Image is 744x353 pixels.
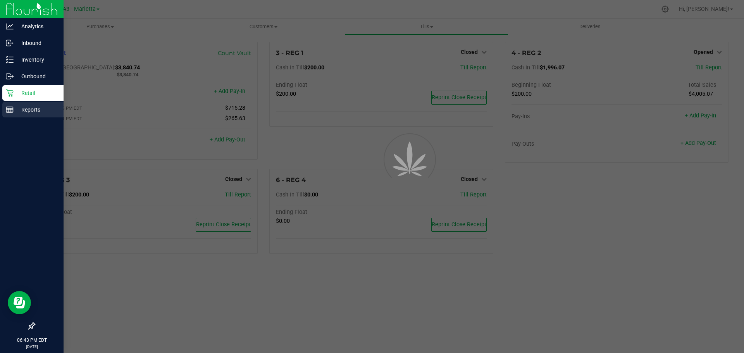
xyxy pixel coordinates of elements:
[14,105,60,114] p: Reports
[8,291,31,314] iframe: Resource center
[14,22,60,31] p: Analytics
[6,106,14,114] inline-svg: Reports
[6,56,14,64] inline-svg: Inventory
[6,39,14,47] inline-svg: Inbound
[14,88,60,98] p: Retail
[3,344,60,350] p: [DATE]
[6,22,14,30] inline-svg: Analytics
[6,72,14,80] inline-svg: Outbound
[14,55,60,64] p: Inventory
[3,337,60,344] p: 06:43 PM EDT
[14,72,60,81] p: Outbound
[6,89,14,97] inline-svg: Retail
[14,38,60,48] p: Inbound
